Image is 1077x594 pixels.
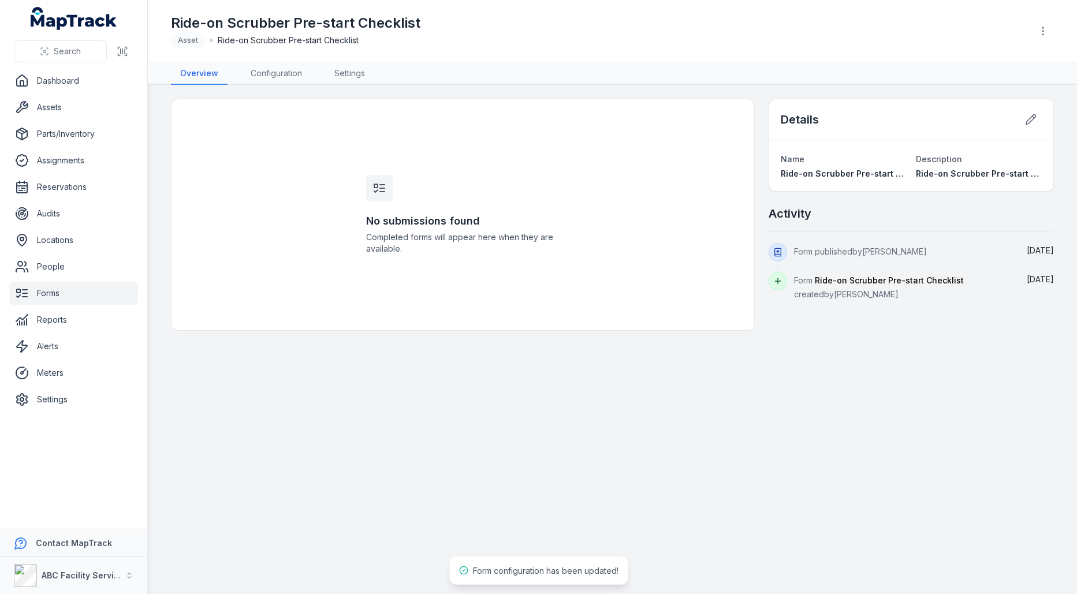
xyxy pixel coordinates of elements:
span: Ride-on Scrubber Pre-start Checklist [815,275,964,285]
a: MapTrack [31,7,117,30]
h2: Activity [769,206,811,222]
button: Search [14,40,107,62]
span: Name [781,154,804,164]
a: Meters [9,361,138,384]
a: Alerts [9,335,138,358]
span: Completed forms will appear here when they are available. [366,231,560,255]
h3: No submissions found [366,213,560,229]
a: Dashboard [9,69,138,92]
span: Form created by [PERSON_NAME] [794,275,964,299]
span: [DATE] [1027,274,1054,284]
a: Settings [325,63,374,85]
a: Audits [9,202,138,225]
a: Settings [9,388,138,411]
span: Form published by [PERSON_NAME] [794,246,927,256]
span: Ride-on Scrubber Pre-start Checklist [781,169,934,178]
div: Asset [171,32,205,48]
span: [DATE] [1027,245,1054,255]
span: Description [916,154,962,164]
a: Locations [9,229,138,252]
span: Form configuration has been updated! [473,566,618,576]
strong: Contact MapTrack [36,538,112,548]
a: Overview [171,63,228,85]
a: Configuration [241,63,311,85]
span: Ride-on Scrubber Pre-start Checklist [218,35,359,46]
span: Search [54,46,81,57]
a: Parts/Inventory [9,122,138,145]
h2: Details [781,111,819,128]
a: Reservations [9,175,138,199]
time: 15/10/2025, 10:40:33 am [1027,245,1054,255]
h1: Ride-on Scrubber Pre-start Checklist [171,14,420,32]
a: Assignments [9,149,138,172]
strong: ABC Facility Services [42,570,129,580]
span: Ride-on Scrubber Pre-start Checklist [916,169,1069,178]
a: Reports [9,308,138,331]
a: Assets [9,96,138,119]
a: Forms [9,282,138,305]
time: 15/10/2025, 10:40:11 am [1027,274,1054,284]
a: People [9,255,138,278]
